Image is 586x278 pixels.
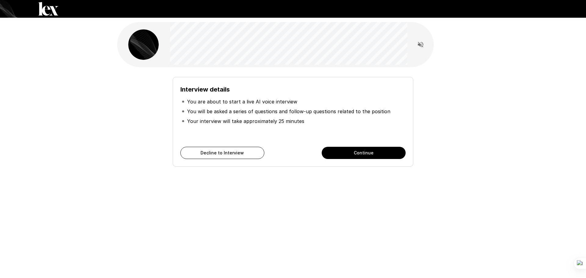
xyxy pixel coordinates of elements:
[128,29,159,60] img: lex_avatar2.png
[187,117,304,125] p: Your interview will take approximately 25 minutes
[322,147,406,159] button: Continue
[187,98,297,105] p: You are about to start a live AI voice interview
[180,86,230,93] b: Interview details
[414,38,427,51] button: Read questions aloud
[180,147,264,159] button: Decline to Interview
[187,108,390,115] p: You will be asked a series of questions and follow-up questions related to the position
